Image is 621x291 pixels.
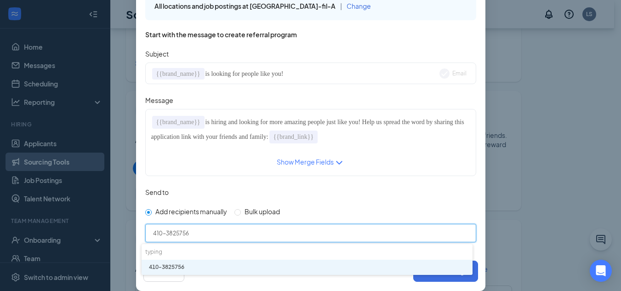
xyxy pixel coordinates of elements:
[277,157,334,168] div: Show Merge Fields
[152,207,231,216] span: Add recipients manually
[145,50,169,58] span: Subject
[452,66,467,81] span: Email
[147,111,474,157] div: Edit text
[340,2,342,10] span: |
[151,119,466,140] span: is hiring and looking for more amazing people just like you! Help us spread the word by sharing t...
[145,188,169,196] span: Send to
[145,30,297,39] span: Start with the message to create referral program
[205,70,284,77] span: is looking for people like you!
[156,119,200,126] span: {{brand_name}}
[156,70,200,77] span: {{brand_name}}
[241,207,284,216] span: Bulk upload
[590,260,612,282] div: Open Intercom Messenger
[154,2,336,10] span: All locations and job postings at [GEOGRAPHIC_DATA]-fil-A
[151,67,435,81] div: Edit text
[273,133,314,140] span: {{brand_link}}
[142,260,473,275] li: 410-3825756
[145,96,173,104] span: Message
[142,244,473,260] div: typing
[334,157,345,168] svg: ChevronDown
[347,2,371,10] span: Change
[347,1,371,11] button: Change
